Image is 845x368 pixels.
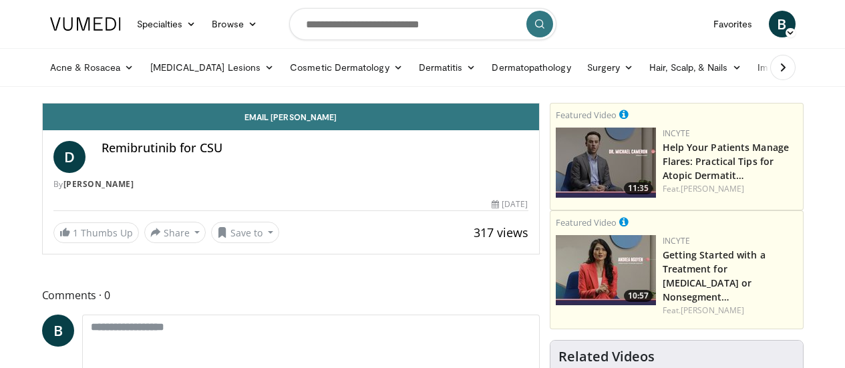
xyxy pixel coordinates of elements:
[289,8,556,40] input: Search topics, interventions
[681,183,744,194] a: [PERSON_NAME]
[558,349,655,365] h4: Related Videos
[102,141,528,156] h4: Remibrutinib for CSU
[556,216,617,228] small: Featured Video
[663,141,790,182] a: Help Your Patients Manage Flares: Practical Tips for Atopic Dermatit…
[492,198,528,210] div: [DATE]
[556,128,656,198] a: 11:35
[624,290,653,302] span: 10:57
[769,11,796,37] a: B
[556,128,656,198] img: 601112bd-de26-4187-b266-f7c9c3587f14.png.150x105_q85_crop-smart_upscale.jpg
[53,141,86,173] a: D
[663,248,766,303] a: Getting Started with a Treatment for [MEDICAL_DATA] or Nonsegment…
[579,54,642,81] a: Surgery
[53,222,139,243] a: 1 Thumbs Up
[50,17,121,31] img: VuMedi Logo
[63,178,134,190] a: [PERSON_NAME]
[144,222,206,243] button: Share
[663,305,798,317] div: Feat.
[556,109,617,121] small: Featured Video
[73,226,78,239] span: 1
[474,224,528,240] span: 317 views
[556,235,656,305] img: e02a99de-beb8-4d69-a8cb-018b1ffb8f0c.png.150x105_q85_crop-smart_upscale.jpg
[43,104,539,130] a: Email [PERSON_NAME]
[411,54,484,81] a: Dermatitis
[211,222,279,243] button: Save to
[142,54,283,81] a: [MEDICAL_DATA] Lesions
[484,54,578,81] a: Dermatopathology
[53,178,528,190] div: By
[624,182,653,194] span: 11:35
[42,287,540,304] span: Comments 0
[663,235,691,246] a: Incyte
[42,315,74,347] a: B
[282,54,410,81] a: Cosmetic Dermatology
[663,183,798,195] div: Feat.
[681,305,744,316] a: [PERSON_NAME]
[663,128,691,139] a: Incyte
[641,54,749,81] a: Hair, Scalp, & Nails
[705,11,761,37] a: Favorites
[129,11,204,37] a: Specialties
[42,54,142,81] a: Acne & Rosacea
[204,11,265,37] a: Browse
[556,235,656,305] a: 10:57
